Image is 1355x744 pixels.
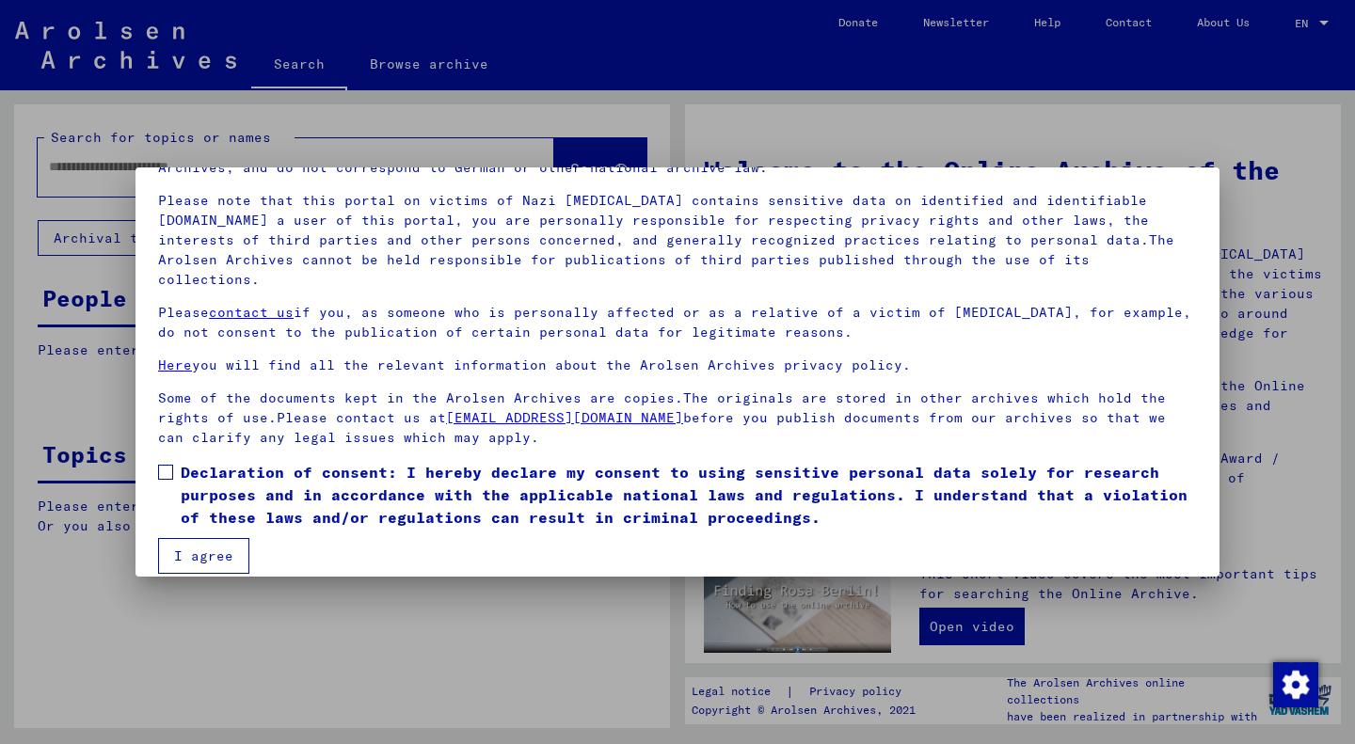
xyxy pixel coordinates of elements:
[158,356,1197,375] p: you will find all the relevant information about the Arolsen Archives privacy policy.
[181,461,1197,529] span: Declaration of consent: I hereby declare my consent to using sensitive personal data solely for r...
[1273,662,1318,707] img: Change consent
[158,303,1197,342] p: Please if you, as someone who is personally affected or as a relative of a victim of [MEDICAL_DAT...
[446,409,683,426] a: [EMAIL_ADDRESS][DOMAIN_NAME]
[1272,661,1317,706] div: Change consent
[158,191,1197,290] p: Please note that this portal on victims of Nazi [MEDICAL_DATA] contains sensitive data on identif...
[158,388,1197,448] p: Some of the documents kept in the Arolsen Archives are copies.The originals are stored in other a...
[158,356,192,373] a: Here
[158,538,249,574] button: I agree
[209,304,294,321] a: contact us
